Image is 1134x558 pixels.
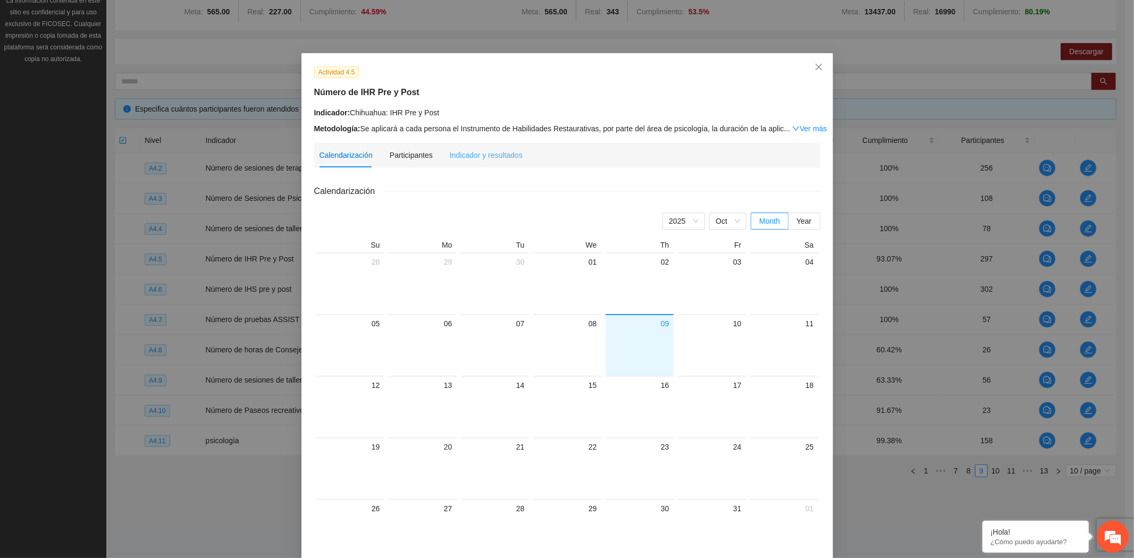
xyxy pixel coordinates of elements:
div: 13 [393,379,452,392]
td: 2025-10-17 [676,376,748,437]
div: 23 [610,441,669,453]
span: Oct [716,213,740,229]
h5: Número de IHR Pre y Post [314,86,820,99]
td: 2025-10-23 [603,437,676,499]
div: 18 [754,379,814,392]
div: 09 [610,317,669,330]
div: 12 [321,379,380,392]
div: 27 [393,502,452,515]
span: Month [759,217,780,225]
div: Chatee con nosotros ahora [55,54,179,68]
th: Mo [387,240,459,252]
button: Close [804,53,833,82]
div: Indicador y resultados [450,149,523,161]
td: 2025-10-07 [459,314,531,376]
textarea: Escriba su mensaje y pulse “Intro” [5,290,203,327]
div: 16 [610,379,669,392]
th: Tu [459,240,531,252]
p: ¿Cómo puedo ayudarte? [990,538,1081,546]
td: 2025-09-29 [387,252,459,314]
td: 2025-10-20 [387,437,459,499]
div: 03 [682,256,742,268]
span: Year [796,217,811,225]
strong: Metodología: [314,124,360,133]
td: 2025-10-01 [531,252,603,314]
td: 2025-10-13 [387,376,459,437]
td: 2025-10-04 [748,252,820,314]
td: 2025-10-22 [531,437,603,499]
div: 08 [537,317,597,330]
div: 19 [321,441,380,453]
div: 30 [610,502,669,515]
div: 31 [682,502,742,515]
th: Th [603,240,676,252]
div: 01 [754,502,814,515]
th: Su [314,240,387,252]
strong: Indicador: [314,108,350,117]
td: 2025-10-16 [603,376,676,437]
td: 2025-10-25 [748,437,820,499]
td: 2025-10-05 [314,314,387,376]
div: 05 [321,317,380,330]
td: 2025-10-14 [459,376,531,437]
span: 2025 [669,213,699,229]
div: 29 [393,256,452,268]
td: 2025-10-10 [676,314,748,376]
div: Minimizar ventana de chat en vivo [174,5,200,31]
span: close [814,63,823,71]
td: 2025-10-19 [314,437,387,499]
div: 15 [537,379,597,392]
div: 10 [682,317,742,330]
th: Sa [748,240,820,252]
div: 30 [465,256,525,268]
div: 07 [465,317,525,330]
div: 17 [682,379,742,392]
td: 2025-09-28 [314,252,387,314]
div: 11 [754,317,814,330]
div: 25 [754,441,814,453]
div: Calendarización [320,149,373,161]
td: 2025-10-09 [603,314,676,376]
span: ... [784,124,791,133]
td: 2025-10-21 [459,437,531,499]
span: Estamos en línea. [62,142,147,249]
td: 2025-10-18 [748,376,820,437]
div: 06 [393,317,452,330]
th: Fr [676,240,748,252]
div: 24 [682,441,742,453]
div: Participantes [390,149,433,161]
td: 2025-10-08 [531,314,603,376]
div: Chihuahua: IHR Pre y Post [314,107,820,119]
td: 2025-10-15 [531,376,603,437]
th: We [531,240,603,252]
div: 28 [465,502,525,515]
span: Calendarización [314,184,384,198]
td: 2025-10-02 [603,252,676,314]
div: 22 [537,441,597,453]
div: 20 [393,441,452,453]
div: 02 [610,256,669,268]
td: 2025-10-03 [676,252,748,314]
div: 28 [321,256,380,268]
td: 2025-10-24 [676,437,748,499]
div: 21 [465,441,525,453]
div: 26 [321,502,380,515]
span: Actividad 4.5 [314,66,359,78]
div: Se aplicará a cada persona el Instrumento de Habilidades Restaurativas, por parte del área de psi... [314,123,820,134]
span: down [792,125,800,132]
td: 2025-10-11 [748,314,820,376]
td: 2025-10-06 [387,314,459,376]
a: Expand [792,124,827,133]
td: 2025-10-12 [314,376,387,437]
div: 04 [754,256,814,268]
div: 01 [537,256,597,268]
div: ¡Hola! [990,528,1081,536]
div: 29 [537,502,597,515]
td: 2025-09-30 [459,252,531,314]
div: 14 [465,379,525,392]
